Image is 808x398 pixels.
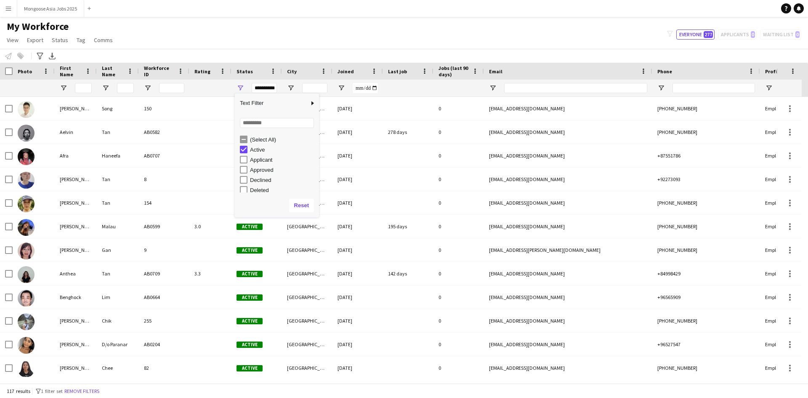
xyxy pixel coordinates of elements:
[433,238,484,262] div: 0
[704,31,713,38] span: 277
[652,215,760,238] div: [PHONE_NUMBER]
[489,84,497,92] button: Open Filter Menu
[97,215,139,238] div: Malau
[250,136,316,143] div: (Select All)
[139,215,189,238] div: AB0599
[332,168,383,191] div: [DATE]
[332,238,383,262] div: [DATE]
[139,356,189,379] div: 82
[332,97,383,120] div: [DATE]
[18,195,35,212] img: Alexis Nat Tan
[60,65,82,77] span: First Name
[139,262,189,285] div: AB0709
[102,65,124,77] span: Last Name
[237,318,263,324] span: Active
[433,262,484,285] div: 0
[237,294,263,301] span: Active
[18,266,35,283] img: Anthea Tan
[139,238,189,262] div: 9
[652,144,760,167] div: +87551786
[332,215,383,238] div: [DATE]
[139,333,189,356] div: AB0204
[55,168,97,191] div: [PERSON_NAME]
[433,333,484,356] div: 0
[97,191,139,214] div: Tan
[77,36,85,44] span: Tag
[302,83,327,93] input: City Filter Input
[97,168,139,191] div: Tan
[18,361,35,377] img: Charmaine Chee
[97,262,139,285] div: Tan
[388,68,407,75] span: Last job
[332,191,383,214] div: [DATE]
[652,333,760,356] div: +96527547
[652,262,760,285] div: +84998429
[652,286,760,309] div: +96565909
[90,35,116,45] a: Comms
[240,118,314,128] input: Search filter values
[18,125,35,142] img: Aelvin Tan
[235,93,319,217] div: Column Filter
[18,243,35,259] img: Angela Gan
[484,120,652,144] div: [EMAIL_ADDRESS][DOMAIN_NAME]
[433,215,484,238] div: 0
[383,262,433,285] div: 142 days
[18,290,35,307] img: Benghock Lim
[235,134,319,246] div: Filter List
[484,238,652,262] div: [EMAIL_ADDRESS][PERSON_NAME][DOMAIN_NAME]
[237,84,244,92] button: Open Filter Menu
[139,191,189,214] div: 154
[433,144,484,167] div: 0
[35,51,45,61] app-action-btn: Advanced filters
[383,120,433,144] div: 278 days
[55,333,97,356] div: [PERSON_NAME]
[60,84,67,92] button: Open Filter Menu
[652,309,760,332] div: [PHONE_NUMBER]
[484,97,652,120] div: [EMAIL_ADDRESS][DOMAIN_NAME]
[332,286,383,309] div: [DATE]
[18,148,35,165] img: Afra Haneefa
[250,187,316,193] div: Deleted
[652,97,760,120] div: [PHONE_NUMBER]
[97,97,139,120] div: Song
[237,365,263,371] span: Active
[55,286,97,309] div: Benghock
[75,83,92,93] input: First Name Filter Input
[338,68,354,75] span: Joined
[282,356,332,379] div: [GEOGRAPHIC_DATA]
[433,120,484,144] div: 0
[3,35,22,45] a: View
[144,84,151,92] button: Open Filter Menu
[73,35,89,45] a: Tag
[484,333,652,356] div: [EMAIL_ADDRESS][DOMAIN_NAME]
[189,262,231,285] div: 3.3
[439,65,469,77] span: Jobs (last 90 days)
[287,84,295,92] button: Open Filter Menu
[94,36,113,44] span: Comms
[652,168,760,191] div: +92273093
[17,0,84,17] button: Mongoose Asia Jobs 2025
[139,120,189,144] div: AB0582
[332,120,383,144] div: [DATE]
[484,191,652,214] div: [EMAIL_ADDRESS][DOMAIN_NAME]
[97,286,139,309] div: Lim
[18,313,35,330] img: Benjamin Chik
[652,191,760,214] div: [PHONE_NUMBER]
[189,215,231,238] div: 3.0
[237,271,263,277] span: Active
[676,29,715,40] button: Everyone277
[237,342,263,348] span: Active
[484,144,652,167] div: [EMAIL_ADDRESS][DOMAIN_NAME]
[289,199,314,212] button: Reset
[139,309,189,332] div: 255
[484,215,652,238] div: [EMAIL_ADDRESS][DOMAIN_NAME]
[282,333,332,356] div: [GEOGRAPHIC_DATA]
[52,36,68,44] span: Status
[332,309,383,332] div: [DATE]
[97,356,139,379] div: Chee
[433,168,484,191] div: 0
[102,84,109,92] button: Open Filter Menu
[97,333,139,356] div: D/o Paranar
[237,68,253,75] span: Status
[63,387,101,396] button: Remove filters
